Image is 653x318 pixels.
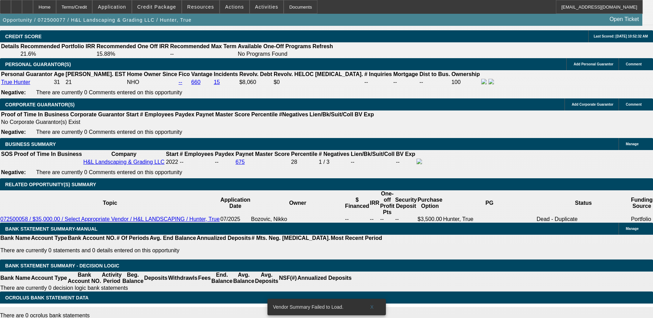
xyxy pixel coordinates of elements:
td: -- [395,216,417,223]
b: Percentile [291,151,317,157]
a: -- [179,79,182,85]
b: #Negatives [279,112,308,117]
th: # Of Periods [116,235,149,242]
span: -- [180,159,183,165]
td: 21 [65,78,126,86]
img: linkedin-icon.png [488,79,494,84]
td: -- [396,158,415,166]
th: Available One-Off Programs [238,43,312,50]
b: # Negatives [319,151,349,157]
b: Revolv. Debt [239,71,272,77]
span: Actions [225,4,244,10]
th: Account Type [31,272,67,285]
span: Manage [626,227,639,231]
th: Beg. Balance [122,272,144,285]
th: Activity Period [102,272,122,285]
th: $ Financed [345,190,369,216]
th: NSF(#) [278,272,297,285]
button: Application [93,0,131,13]
span: CREDIT SCORE [5,34,42,39]
th: Details [1,43,19,50]
div: Vendor Summary Failed to Load. [267,299,361,315]
th: Account Type [31,235,67,242]
span: Activities [255,4,278,10]
span: There are currently 0 Comments entered on this opportunity [36,129,182,135]
b: Negative: [1,89,26,95]
td: -- [345,216,369,223]
b: Paynet Master Score [235,151,289,157]
th: Avg. Balance [233,272,254,285]
b: [PERSON_NAME]. EST [66,71,126,77]
th: Recommended Portfolio IRR [20,43,95,50]
b: # Employees [140,112,174,117]
td: Hunter, True [443,216,536,223]
a: 675 [235,159,245,165]
td: 15.88% [96,51,169,57]
b: Lien/Bk/Suit/Coll [351,151,394,157]
b: Fico [179,71,190,77]
div: 1 / 3 [319,159,349,165]
td: 31 [53,78,64,86]
td: No Programs Found [238,51,312,57]
span: Comment [626,62,642,66]
span: Resources [187,4,214,10]
td: -- [214,158,234,166]
th: Avg. End Balance [149,235,197,242]
th: # Mts. Neg. [MEDICAL_DATA]. [251,235,330,242]
b: Home Owner Since [127,71,177,77]
th: Proof of Time In Business [14,151,82,158]
span: PERSONAL GUARANTOR(S) [5,62,71,67]
b: Personal Guarantor [1,71,52,77]
th: Avg. Deposits [255,272,279,285]
td: Bozovic, Nikko [251,216,345,223]
th: Application Date [220,190,251,216]
td: $0 [273,78,364,86]
th: One-off Profit Pts [380,190,395,216]
b: Paydex [175,112,194,117]
th: Security Deposit [395,190,417,216]
th: Status [536,190,631,216]
b: BV Exp [355,112,374,117]
span: X [370,304,374,310]
th: Funding Source [631,190,653,216]
th: Refresh [312,43,334,50]
span: Manage [626,142,639,146]
b: Percentile [251,112,277,117]
b: Paydex [215,151,234,157]
b: Ownership [451,71,480,77]
td: Portfolio [631,216,653,223]
span: Add Personal Guarantor [573,62,613,66]
b: Negative: [1,129,26,135]
th: IRR [370,190,380,216]
th: Recommended One Off IRR [96,43,169,50]
td: 2022 [166,158,179,166]
span: Bank Statement Summary - Decision Logic [5,263,119,268]
th: Bank Account NO. [67,272,102,285]
th: SOS [1,151,13,158]
span: Application [98,4,126,10]
td: -- [370,216,380,223]
td: $8,060 [239,78,273,86]
span: There are currently 0 Comments entered on this opportunity [36,169,182,175]
b: BV Exp [396,151,415,157]
button: X [361,301,383,313]
b: Dist to Bus. [420,71,450,77]
th: Purchase Option [417,190,443,216]
span: BUSINESS SUMMARY [5,141,56,147]
a: True Hunter [1,79,30,85]
td: -- [393,78,419,86]
button: Activities [250,0,284,13]
td: 21.6% [20,51,95,57]
b: Mortgage [393,71,418,77]
td: 100 [451,78,480,86]
a: 660 [191,79,201,85]
th: Owner [251,190,345,216]
b: Lien/Bk/Suit/Coll [309,112,353,117]
th: Annualized Deposits [297,272,352,285]
th: Proof of Time In Business [1,111,69,118]
b: Revolv. HELOC [MEDICAL_DATA]. [274,71,363,77]
td: -- [170,51,237,57]
b: Negative: [1,169,26,175]
b: Age [54,71,64,77]
span: CORPORATE GUARANTOR(S) [5,102,75,107]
